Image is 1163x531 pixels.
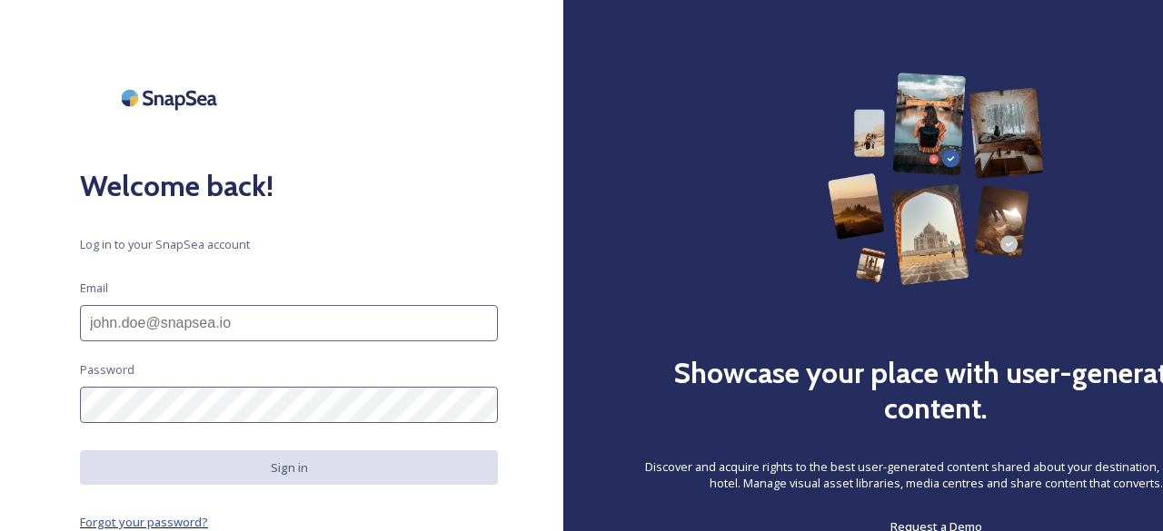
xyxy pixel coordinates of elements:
[80,168,498,203] h2: Welcome back!
[828,73,1045,285] img: 63b42ca75bacad526042e722_Group%20154-p-800.png
[80,305,498,341] input: john.doe@snapsea.io
[80,361,134,378] span: Password
[80,280,108,296] span: Email
[80,80,262,116] img: SnapSea Logo
[80,514,208,530] span: Forgot your password?
[80,236,498,252] span: Log in to your SnapSea account
[80,514,498,530] a: Forgot your password?
[80,450,498,485] button: Sign in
